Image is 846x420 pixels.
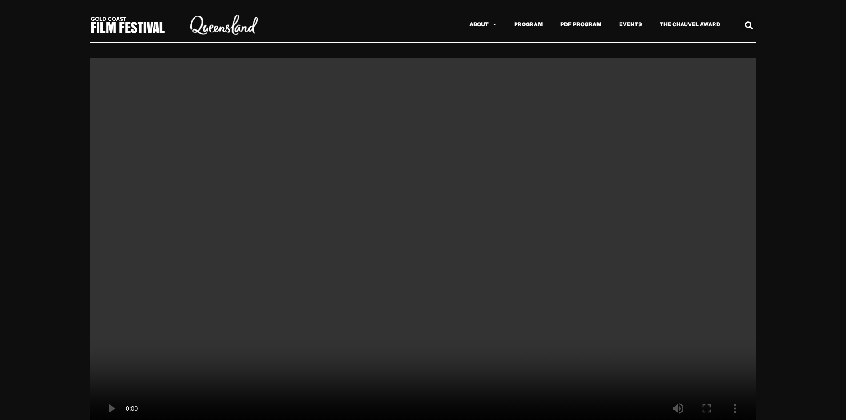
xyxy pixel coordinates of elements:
a: Program [505,14,552,35]
a: About [461,14,505,35]
a: PDF Program [552,14,610,35]
a: The Chauvel Award [651,14,729,35]
a: Events [610,14,651,35]
div: Search [741,18,756,32]
nav: Menu [278,14,729,35]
